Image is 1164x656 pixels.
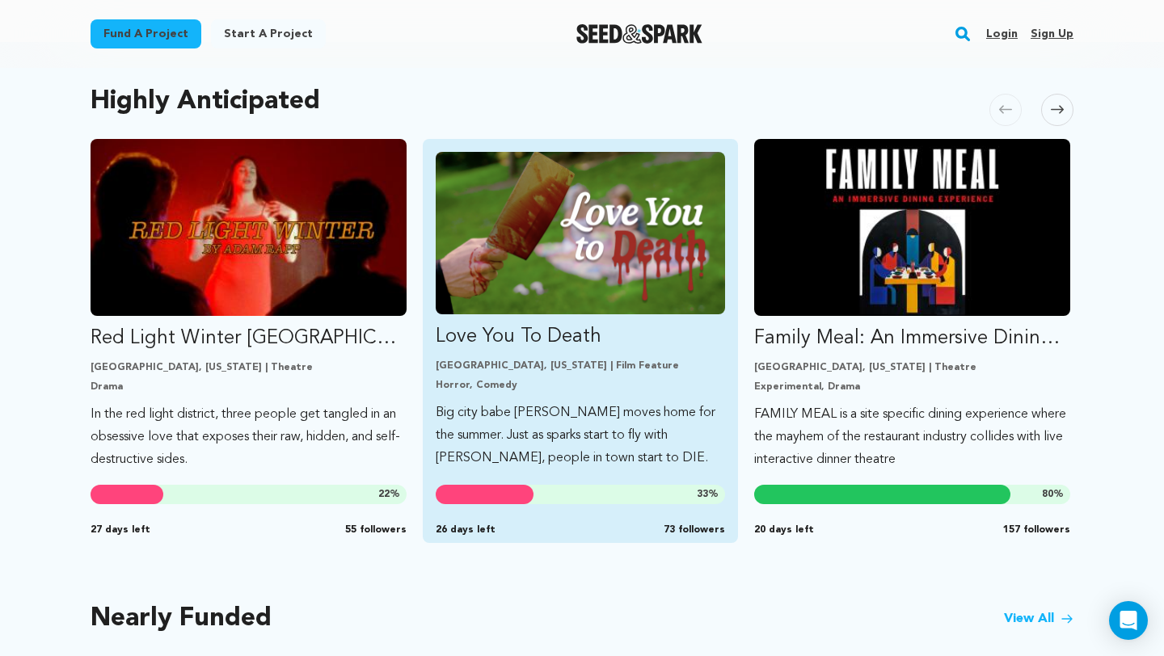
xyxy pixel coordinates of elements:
span: % [697,488,719,501]
span: 55 followers [345,524,407,536]
div: Open Intercom Messenger [1109,601,1148,640]
span: 80 [1042,490,1053,499]
span: 22 [378,490,390,499]
p: Red Light Winter [GEOGRAPHIC_DATA] [91,326,407,351]
p: Experimental, Drama [754,381,1070,393]
span: 33 [697,490,708,499]
a: Sign up [1031,21,1073,47]
span: % [1042,488,1064,501]
h2: Highly Anticipated [91,90,320,113]
p: [GEOGRAPHIC_DATA], [US_STATE] | Theatre [754,361,1070,374]
a: Login [986,21,1018,47]
span: 20 days left [754,524,814,536]
a: Fund Family Meal: An Immersive Dining Experience [754,139,1070,471]
span: % [378,488,400,501]
a: Fund Red Light Winter Los Angeles [91,139,407,471]
span: 26 days left [436,524,496,536]
h2: Nearly Funded [91,608,272,630]
p: FAMILY MEAL is a site specific dining experience where the mayhem of the restaurant industry coll... [754,403,1070,471]
span: 27 days left [91,524,150,536]
p: In the red light district, three people get tangled in an obsessive love that exposes their raw, ... [91,403,407,471]
a: Fund Love You To Death [436,152,726,469]
span: 73 followers [664,524,725,536]
p: Drama [91,381,407,393]
a: Seed&Spark Homepage [576,24,703,44]
p: Horror, Comedy [436,379,726,392]
p: Love You To Death [436,324,726,350]
span: 157 followers [1003,524,1070,536]
a: Fund a project [91,19,201,48]
p: [GEOGRAPHIC_DATA], [US_STATE] | Theatre [91,361,407,374]
img: Seed&Spark Logo Dark Mode [576,24,703,44]
p: Big city babe [PERSON_NAME] moves home for the summer. Just as sparks start to fly with [PERSON_N... [436,402,726,469]
p: [GEOGRAPHIC_DATA], [US_STATE] | Film Feature [436,360,726,372]
a: Start a project [211,19,326,48]
p: Family Meal: An Immersive Dining Experience [754,326,1070,351]
a: View All [1004,609,1073,629]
